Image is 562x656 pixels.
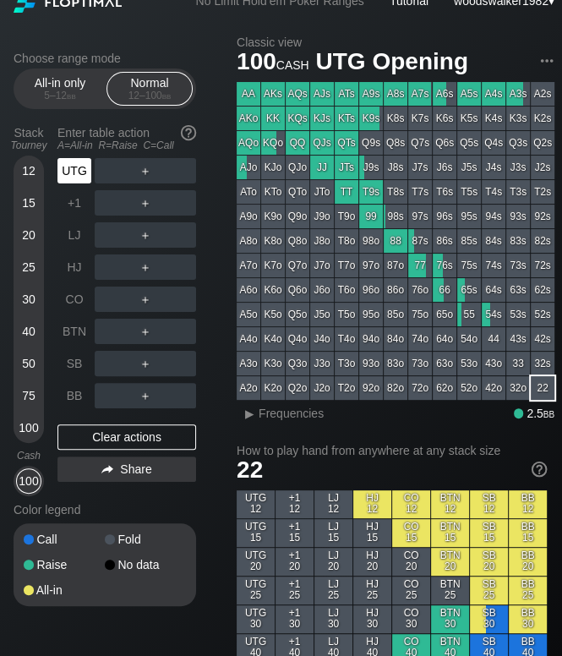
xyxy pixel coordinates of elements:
div: 85o [384,303,407,326]
div: HJ 15 [353,519,391,547]
div: T7o [335,254,358,277]
div: Clear actions [57,424,196,450]
div: 98o [359,229,383,253]
div: BB 20 [509,548,547,576]
div: 83s [506,229,530,253]
div: QJs [310,131,334,155]
div: Tourney [7,139,51,151]
div: ATo [237,180,260,204]
div: A9o [237,205,260,228]
div: JTs [335,156,358,179]
div: Q5s [457,131,481,155]
div: KTs [335,107,358,130]
div: 100 [16,415,41,440]
span: bb [67,90,76,101]
div: LJ 12 [314,490,352,518]
div: 15 [16,190,41,216]
div: BTN 12 [431,490,469,518]
span: UTG Opening [313,49,470,77]
div: K9s [359,107,383,130]
div: +1 30 [276,605,314,633]
div: 20 [16,222,41,248]
div: J5o [310,303,334,326]
div: Q5o [286,303,309,326]
div: +1 20 [276,548,314,576]
div: A4o [237,327,260,351]
div: 73o [408,352,432,375]
div: TT [335,180,358,204]
div: Q9o [286,205,309,228]
div: 50 [16,351,41,376]
div: UTG 30 [237,605,275,633]
div: BTN 25 [431,577,469,604]
div: ATs [335,82,358,106]
div: CO 20 [392,548,430,576]
div: BTN 20 [431,548,469,576]
div: Q7s [408,131,432,155]
div: Enter table action [57,119,196,158]
div: J2o [310,376,334,400]
div: A7s [408,82,432,106]
div: BTN 30 [431,605,469,633]
div: Q4s [482,131,505,155]
div: J2s [531,156,554,179]
div: 64s [482,278,505,302]
div: 74o [408,327,432,351]
div: CO 25 [392,577,430,604]
div: A5s [457,82,481,106]
div: BB 15 [509,519,547,547]
div: 97o [359,254,383,277]
div: ＋ [95,351,196,376]
div: K3o [261,352,285,375]
div: QTs [335,131,358,155]
div: KJs [310,107,334,130]
div: UTG [57,158,91,183]
div: 92o [359,376,383,400]
div: K7s [408,107,432,130]
div: T4s [482,180,505,204]
div: ＋ [95,383,196,408]
div: BTN [57,319,91,344]
div: JJ [310,156,334,179]
div: Q9s [359,131,383,155]
div: T9o [335,205,358,228]
div: 76o [408,278,432,302]
div: ▸ [238,403,260,424]
div: T4o [335,327,358,351]
div: J5s [457,156,481,179]
div: K8s [384,107,407,130]
div: ＋ [95,222,196,248]
div: 65s [457,278,481,302]
div: BB 12 [509,490,547,518]
div: 92s [531,205,554,228]
div: ＋ [95,158,196,183]
div: 99 [359,205,383,228]
div: Q3s [506,131,530,155]
div: Q6o [286,278,309,302]
div: A6o [237,278,260,302]
div: SB 20 [470,548,508,576]
div: SB 15 [470,519,508,547]
div: 77 [408,254,432,277]
div: SB 25 [470,577,508,604]
div: KQo [261,131,285,155]
div: KQs [286,107,309,130]
div: K5s [457,107,481,130]
div: K6o [261,278,285,302]
div: AQo [237,131,260,155]
div: BB 30 [509,605,547,633]
div: UTG 20 [237,548,275,576]
div: +1 [57,190,91,216]
div: QTo [286,180,309,204]
div: CO [57,287,91,312]
div: All-in [24,584,105,596]
div: J9o [310,205,334,228]
div: J7o [310,254,334,277]
div: 2.5 [514,407,554,420]
div: Stack [7,119,51,158]
div: ＋ [95,254,196,280]
div: T6o [335,278,358,302]
div: A9s [359,82,383,106]
div: 87s [408,229,432,253]
div: 5 – 12 [25,90,95,101]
